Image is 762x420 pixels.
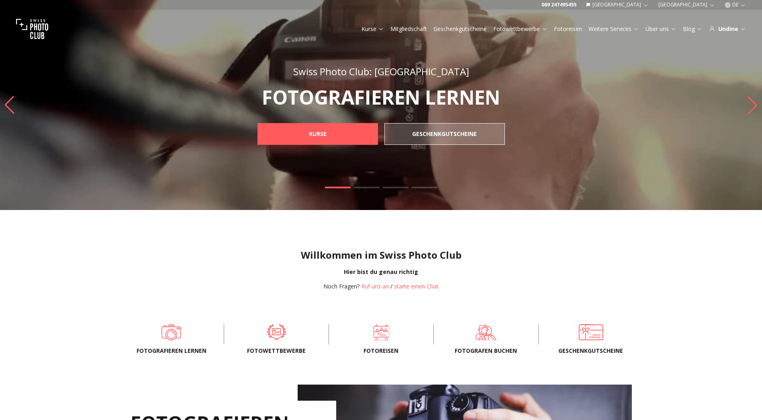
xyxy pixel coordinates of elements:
img: Swiss photo club [16,13,48,45]
a: GESCHENKGUTSCHEINE [384,123,505,145]
span: FOTOGRAFEN BUCHEN [447,347,525,355]
a: Geschenkgutscheine [433,25,487,33]
span: Geschenkgutscheine [552,347,630,355]
button: Fotoreisen [551,23,585,35]
a: Geschenkgutscheine [552,324,630,340]
a: Kurse [362,25,384,33]
a: Ruf uns an [361,282,389,290]
div: Hier bist du genau richtig [6,268,756,276]
a: KURSE [257,123,378,145]
b: KURSE [309,130,327,138]
a: Weitere Services [588,25,639,33]
a: 069 247495455 [541,2,576,8]
a: Fotowettbewerbe [493,25,547,33]
a: Fotoreisen [554,25,582,33]
button: Fotowettbewerbe [490,23,551,35]
a: Fotoreisen [342,324,421,340]
a: Mitgliedschaft [390,25,427,33]
button: Mitgliedschaft [387,23,430,35]
p: FOTOGRAFIEREN LERNEN [240,88,523,107]
h1: Willkommen im Swiss Photo Club [6,249,756,261]
a: Fotografieren lernen [132,324,211,340]
button: Kurse [358,23,387,35]
button: Geschenkgutscheine [430,23,490,35]
a: FOTOGRAFEN BUCHEN [447,324,525,340]
span: Noch Fragen? [323,282,360,290]
button: starte einen Chat [394,282,439,290]
button: Blog [680,23,706,35]
a: Fotowettbewerbe [237,324,316,340]
span: Swiss Photo Club: [GEOGRAPHIC_DATA] [293,65,469,78]
div: Undine [709,25,746,33]
a: Über uns [646,25,676,33]
span: Fotografieren lernen [132,347,211,355]
div: / [323,282,439,290]
button: Weitere Services [585,23,642,35]
b: GESCHENKGUTSCHEINE [412,130,477,138]
span: Fotoreisen [342,347,421,355]
span: Fotowettbewerbe [237,347,316,355]
a: Blog [683,25,703,33]
button: Über uns [642,23,680,35]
